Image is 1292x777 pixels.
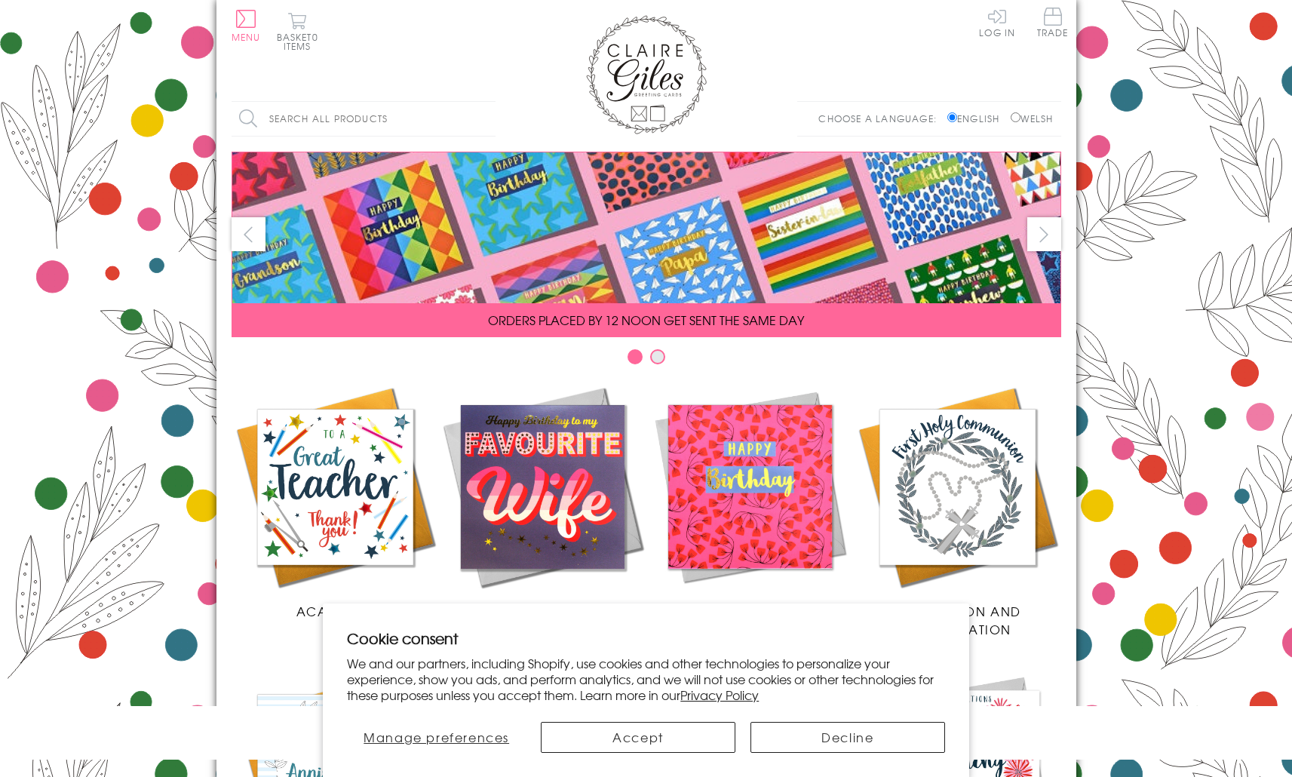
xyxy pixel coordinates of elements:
[480,102,496,136] input: Search
[347,628,945,649] h2: Cookie consent
[714,602,786,620] span: Birthdays
[947,112,957,122] input: English
[750,722,945,753] button: Decline
[232,10,261,41] button: Menu
[364,728,509,746] span: Manage preferences
[1037,8,1069,40] a: Trade
[232,349,1061,372] div: Carousel Pagination
[232,383,439,620] a: Academic
[1011,112,1054,125] label: Welsh
[296,602,374,620] span: Academic
[650,349,665,364] button: Carousel Page 2
[439,383,646,620] a: New Releases
[586,15,707,134] img: Claire Giles Greetings Cards
[232,30,261,44] span: Menu
[347,656,945,702] p: We and our partners, including Shopify, use cookies and other technologies to personalize your ex...
[1011,112,1020,122] input: Welsh
[893,602,1021,638] span: Communion and Confirmation
[646,383,854,620] a: Birthdays
[284,30,318,53] span: 0 items
[347,722,526,753] button: Manage preferences
[947,112,1007,125] label: English
[818,112,944,125] p: Choose a language:
[232,102,496,136] input: Search all products
[493,602,591,620] span: New Releases
[680,686,759,704] a: Privacy Policy
[628,349,643,364] button: Carousel Page 1 (Current Slide)
[854,383,1061,638] a: Communion and Confirmation
[979,8,1015,37] a: Log In
[1027,217,1061,251] button: next
[541,722,735,753] button: Accept
[488,311,804,329] span: ORDERS PLACED BY 12 NOON GET SENT THE SAME DAY
[232,217,265,251] button: prev
[277,12,318,51] button: Basket0 items
[1037,8,1069,37] span: Trade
